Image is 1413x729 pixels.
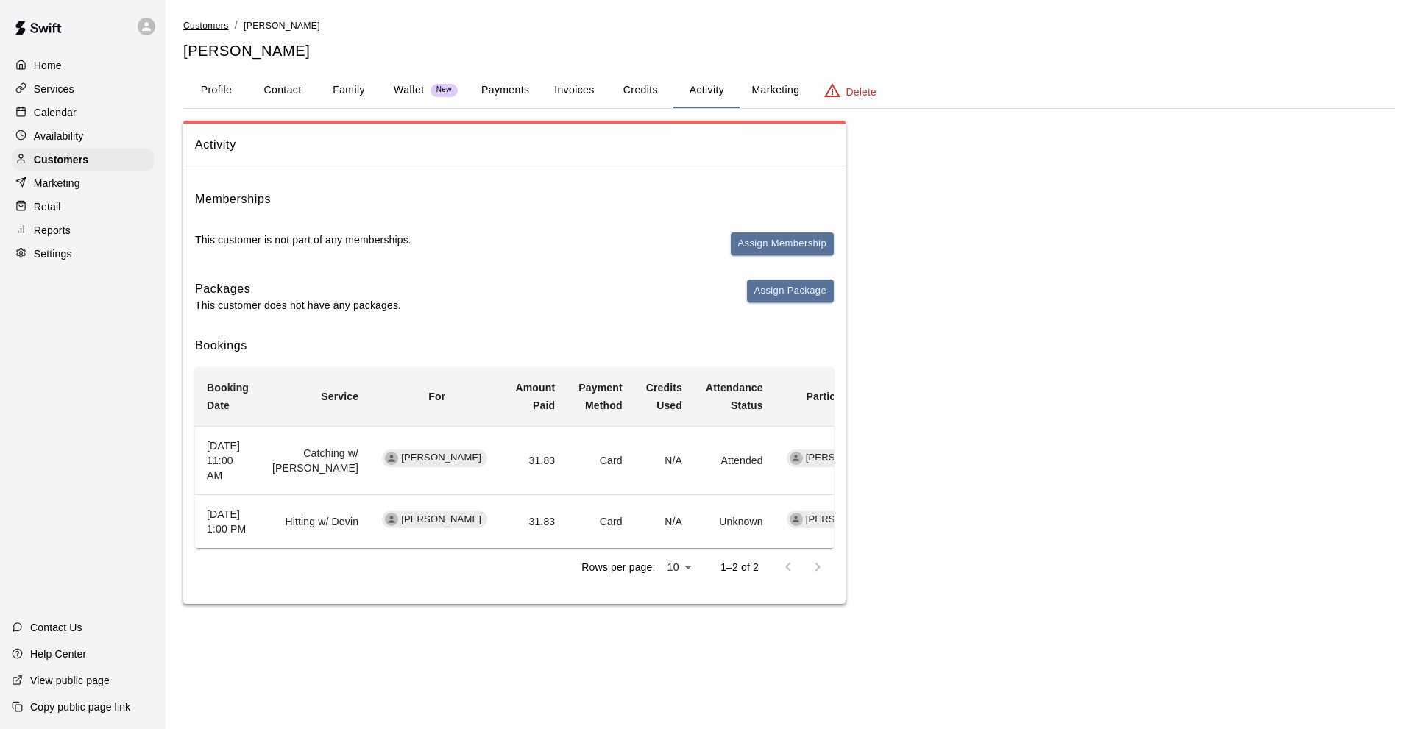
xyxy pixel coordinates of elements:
p: Help Center [30,647,86,661]
a: Settings [12,243,154,265]
td: Attended [694,426,775,494]
b: Booking Date [207,382,249,411]
p: Wallet [394,82,425,98]
p: 1–2 of 2 [720,560,759,575]
table: simple table [195,367,908,548]
p: Availability [34,129,84,143]
td: Catching w/ [PERSON_NAME] [261,426,370,494]
span: New [431,85,458,95]
div: 10 [661,557,697,578]
td: N/A [634,495,694,549]
div: Lorenzo Soto [385,513,398,526]
button: Profile [183,73,249,108]
td: Hitting w/ Devin [261,495,370,549]
b: Attendance Status [706,382,763,411]
td: Card [567,495,634,549]
a: Availability [12,125,154,147]
b: Participating Staff [806,391,896,402]
div: [PERSON_NAME] [787,449,892,467]
h5: [PERSON_NAME] [183,41,1395,61]
button: Activity [673,73,740,108]
td: N/A [634,426,694,494]
b: Credits Used [646,382,682,411]
td: 31.83 [504,426,567,494]
button: Contact [249,73,316,108]
p: Settings [34,246,72,261]
th: [DATE] 1:00 PM [195,495,261,549]
button: Credits [607,73,673,108]
a: Home [12,54,154,77]
p: View public page [30,673,110,688]
span: Customers [183,21,229,31]
p: This customer is not part of any memberships. [195,232,411,247]
span: [PERSON_NAME] [800,451,892,465]
b: Payment Method [578,382,622,411]
h6: Memberships [195,190,271,209]
span: [PERSON_NAME] [395,513,487,527]
li: / [235,18,238,33]
div: Devin Alvarez [790,513,803,526]
button: Family [316,73,382,108]
p: Reports [34,223,71,238]
button: Assign Membership [731,232,834,255]
p: Delete [846,85,877,99]
a: Calendar [12,102,154,124]
div: Lorenzo Soto [385,452,398,465]
button: Payments [470,73,541,108]
p: Retail [34,199,61,214]
p: Rows per page: [581,560,655,575]
p: Contact Us [30,620,82,635]
span: [PERSON_NAME] [395,451,487,465]
p: Services [34,82,74,96]
div: basic tabs example [183,73,1395,108]
div: [PERSON_NAME] [787,511,892,528]
button: Assign Package [747,280,834,302]
td: 31.83 [504,495,567,549]
a: Retail [12,196,154,218]
b: For [428,391,445,402]
p: This customer does not have any packages. [195,298,401,313]
p: Marketing [34,176,80,191]
a: Customers [183,19,229,31]
div: Chandler Harris [790,452,803,465]
button: Invoices [541,73,607,108]
td: Card [567,426,634,494]
b: Amount Paid [516,382,556,411]
a: Customers [12,149,154,171]
p: Customers [34,152,88,167]
a: Marketing [12,172,154,194]
h6: Packages [195,280,401,299]
p: Calendar [34,105,77,120]
p: Home [34,58,62,73]
b: Service [321,391,358,402]
span: [PERSON_NAME] [244,21,320,31]
nav: breadcrumb [183,18,1395,34]
a: Reports [12,219,154,241]
p: Copy public page link [30,700,130,714]
td: Unknown [694,495,775,549]
button: Marketing [740,73,811,108]
span: Activity [195,135,834,154]
a: Services [12,78,154,100]
th: [DATE] 11:00 AM [195,426,261,494]
h6: Bookings [195,336,834,355]
span: [PERSON_NAME] [800,513,892,527]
